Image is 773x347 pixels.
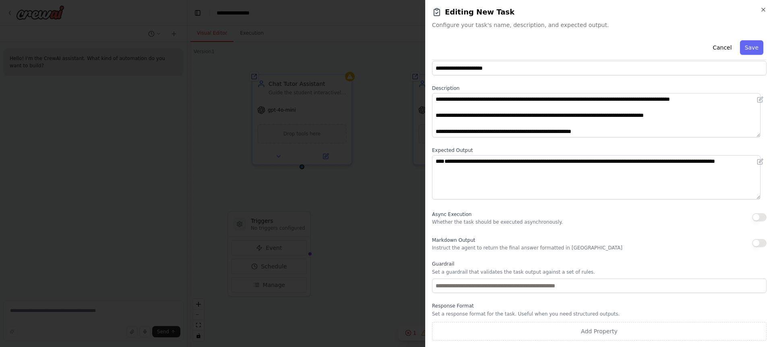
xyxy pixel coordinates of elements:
button: Cancel [708,40,736,55]
label: Guardrail [432,261,767,267]
button: Open in editor [755,157,765,166]
span: Configure your task's name, description, and expected output. [432,21,767,29]
button: Open in editor [755,95,765,104]
span: Markdown Output [432,237,475,243]
p: Set a response format for the task. Useful when you need structured outputs. [432,311,767,317]
p: Whether the task should be executed asynchronously. [432,219,563,225]
label: Response Format [432,303,767,309]
label: Expected Output [432,147,767,154]
p: Set a guardrail that validates the task output against a set of rules. [432,269,767,275]
button: Add Property [432,322,767,341]
button: Save [740,40,763,55]
label: Description [432,85,767,91]
span: Async Execution [432,212,471,217]
h2: Editing New Task [432,6,767,18]
p: Instruct the agent to return the final answer formatted in [GEOGRAPHIC_DATA] [432,245,622,251]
